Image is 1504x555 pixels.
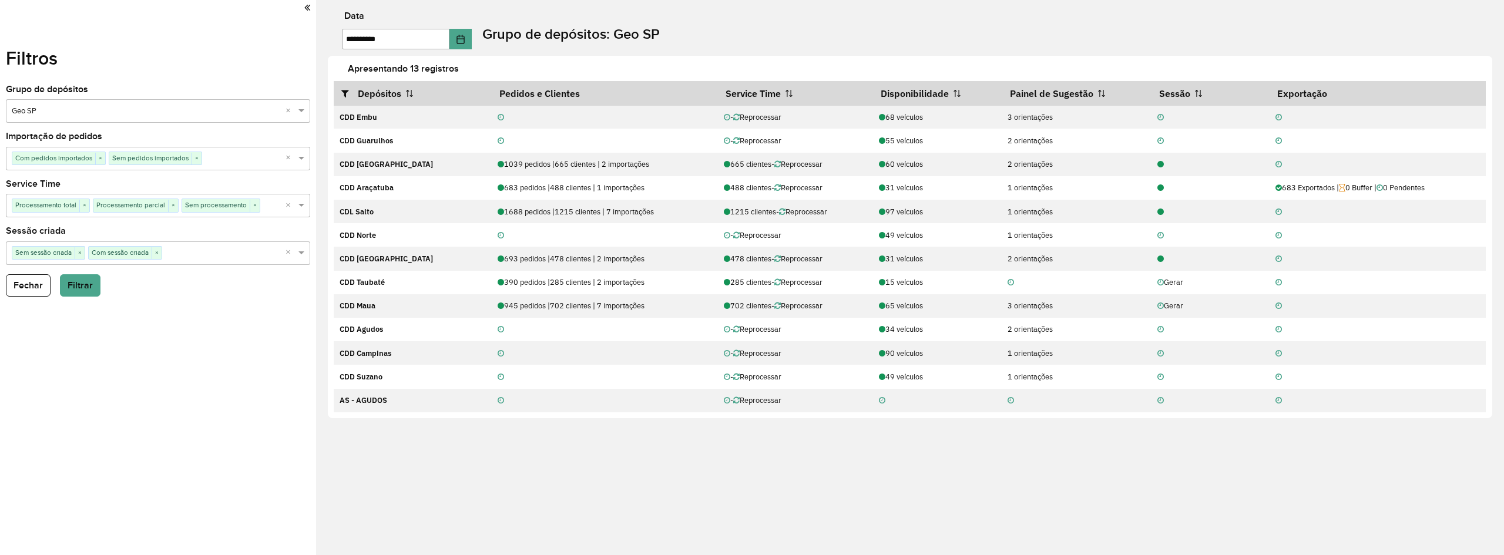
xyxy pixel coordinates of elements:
[1157,326,1164,334] i: Não realizada
[1008,206,1144,217] div: 1 orientações
[724,137,730,145] i: Não realizada
[1275,137,1282,145] i: Não realizada
[340,207,374,217] strong: CDL Salto
[498,114,504,122] i: Não realizada
[340,277,385,287] strong: CDD Taubaté
[152,247,162,259] span: ×
[341,89,358,98] i: Abrir/fechar filtros
[724,159,771,169] span: 665 clientes
[724,207,776,217] span: 1215 clientes
[1150,300,1270,311] span: Gerar
[1275,255,1282,263] i: Não realizada
[334,81,491,106] th: Depósitos
[1008,324,1144,335] div: 2 orientações
[1157,374,1164,381] i: Não realizada
[879,397,885,405] i: Não realizada
[6,44,58,72] label: Filtros
[1008,253,1144,264] div: 2 orientações
[879,277,995,288] div: 15 veículos
[498,159,711,170] div: 1039 pedidos | 665 clientes | 2 importações
[1275,232,1282,240] i: Não realizada
[1275,326,1282,334] i: Não realizada
[1150,277,1270,288] span: Gerar
[498,206,711,217] div: 1688 pedidos | 1215 clientes | 7 importações
[724,277,771,287] span: 285 clientes
[1157,255,1164,263] i: 1231115 - 693 pedidos
[730,324,781,334] span: - Reprocessar
[1157,114,1164,122] i: Não realizada
[482,23,660,45] label: Grupo de depósitos: Geo SP
[1275,350,1282,358] i: Não realizada
[498,232,504,240] i: Não realizada
[182,199,250,211] span: Sem processamento
[498,350,504,358] i: Não realizada
[879,135,995,146] div: 55 veículos
[1008,230,1144,241] div: 1 orientações
[879,300,995,311] div: 65 veículos
[109,152,192,164] span: Sem pedidos importados
[776,207,827,217] span: - Reprocessar
[730,230,781,240] span: - Reprocessar
[1157,184,1164,192] i: 1231075 - 683 pedidos
[879,159,995,170] div: 60 veículos
[724,350,730,358] i: Não realizada
[1157,279,1164,287] i: Não realizada
[1157,397,1164,405] i: Não realizada
[1008,397,1014,405] i: Não realizada
[1275,114,1282,122] i: Não realizada
[879,371,995,382] div: 49 veículos
[879,348,995,359] div: 90 veículos
[340,159,433,169] strong: CDD [GEOGRAPHIC_DATA]
[1275,374,1282,381] i: Não realizada
[6,177,61,191] label: Service Time
[1151,81,1269,106] th: Sessão
[771,254,822,264] span: - Reprocessar
[724,232,730,240] i: Não realizada
[286,200,296,212] span: Clear all
[6,82,88,96] label: Grupo de depósitos
[168,200,178,211] span: ×
[873,81,1002,106] th: Disponibilidade
[340,136,393,146] strong: CDD Guarulhos
[879,324,995,335] div: 34 veículos
[1275,161,1282,169] i: Não realizada
[340,230,376,240] strong: CDD Norte
[250,200,260,211] span: ×
[724,326,730,334] i: Não realizada
[498,326,504,334] i: Não realizada
[1008,112,1144,123] div: 3 orientações
[498,182,711,193] div: 683 pedidos | 488 clientes | 1 importações
[6,274,51,297] button: Fechar
[724,114,730,122] i: Não realizada
[1275,397,1282,405] i: Não realizada
[730,348,781,358] span: - Reprocessar
[286,247,296,259] span: Clear all
[879,230,995,241] div: 49 veículos
[771,277,822,287] span: - Reprocessar
[286,152,296,164] span: Clear all
[1008,300,1144,311] div: 3 orientações
[724,301,771,311] span: 702 clientes
[1008,182,1144,193] div: 1 orientações
[730,136,781,146] span: - Reprocessar
[498,397,504,405] i: Não realizada
[340,301,375,311] strong: CDD Maua
[879,253,995,264] div: 31 veículos
[771,159,822,169] span: - Reprocessar
[1377,183,1425,193] span: 0 Pendentes
[724,397,730,405] i: Não realizada
[344,9,364,23] label: Data
[12,247,75,258] span: Sem sessão criada
[771,183,822,193] span: - Reprocessar
[6,224,66,238] label: Sessão criada
[879,182,995,193] div: 31 veículos
[1008,348,1144,359] div: 1 orientações
[1275,182,1480,193] div: 683 Exportados | 0 Buffer |
[12,199,79,211] span: Processamento total
[1002,81,1151,106] th: Painel de Sugestão
[879,206,995,217] div: 97 veículos
[286,105,296,117] span: Clear all
[340,372,382,382] strong: CDD Suzano
[95,153,105,164] span: ×
[75,247,85,259] span: ×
